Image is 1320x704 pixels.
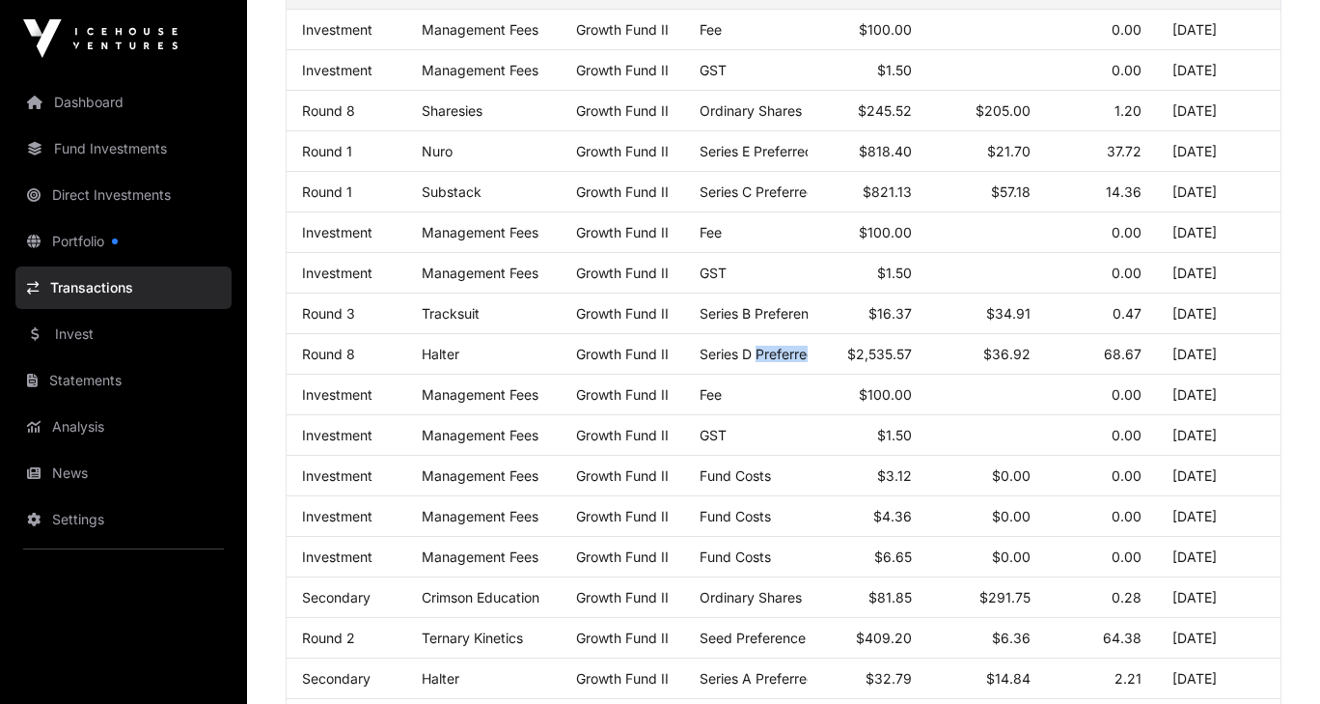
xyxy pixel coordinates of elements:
[700,427,727,443] span: GST
[808,496,927,537] td: $4.36
[1157,334,1280,375] td: [DATE]
[1107,143,1141,159] span: 37.72
[302,630,355,646] a: Round 2
[422,183,481,200] a: Substack
[808,131,927,172] td: $818.40
[15,174,232,216] a: Direct Investments
[1113,305,1141,322] span: 0.47
[302,467,372,484] a: Investment
[1114,670,1141,687] span: 2.21
[302,62,372,78] a: Investment
[576,102,669,119] a: Growth Fund II
[302,183,352,200] a: Round 1
[422,508,545,524] p: Management Fees
[1112,508,1141,524] span: 0.00
[576,427,669,443] a: Growth Fund II
[808,618,927,659] td: $409.20
[302,589,371,605] a: Secondary
[576,346,669,362] a: Growth Fund II
[700,549,771,565] span: Fund Costs
[986,670,1031,687] span: $14.84
[700,62,727,78] span: GST
[808,50,927,91] td: $1.50
[700,630,853,646] span: Seed Preference Shares
[422,21,545,38] p: Management Fees
[302,508,372,524] a: Investment
[302,21,372,38] a: Investment
[700,21,722,38] span: Fee
[979,589,1031,605] span: $291.75
[1157,618,1280,659] td: [DATE]
[422,224,545,240] p: Management Fees
[422,265,545,281] p: Management Fees
[808,415,927,456] td: $1.50
[1157,212,1280,253] td: [DATE]
[576,21,669,38] a: Growth Fund II
[302,224,372,240] a: Investment
[1157,172,1280,212] td: [DATE]
[422,670,459,687] a: Halter
[1157,577,1280,618] td: [DATE]
[983,346,1031,362] span: $36.92
[422,549,545,565] p: Management Fees
[1157,375,1280,415] td: [DATE]
[422,589,539,605] a: Crimson Education
[576,549,669,565] a: Growth Fund II
[576,589,669,605] a: Growth Fund II
[1157,50,1280,91] td: [DATE]
[576,508,669,524] a: Growth Fund II
[992,549,1031,565] span: $0.00
[576,670,669,687] a: Growth Fund II
[1157,91,1280,131] td: [DATE]
[808,91,927,131] td: $245.52
[23,19,178,58] img: Icehouse Ventures Logo
[1103,630,1141,646] span: 64.38
[700,386,722,403] span: Fee
[1112,62,1141,78] span: 0.00
[302,143,352,159] a: Round 1
[992,630,1031,646] span: $6.36
[808,10,927,50] td: $100.00
[1112,265,1141,281] span: 0.00
[15,220,232,263] a: Portfolio
[1157,131,1280,172] td: [DATE]
[808,456,927,496] td: $3.12
[576,467,669,484] a: Growth Fund II
[1224,611,1320,704] iframe: Chat Widget
[808,253,927,294] td: $1.50
[991,183,1031,200] span: $57.18
[808,577,927,618] td: $81.85
[302,346,355,362] a: Round 8
[422,143,453,159] a: Nuro
[700,346,856,362] span: Series D Preferred Stock
[576,265,669,281] a: Growth Fund II
[700,143,854,159] span: Series E Preferred Stock
[700,224,722,240] span: Fee
[700,183,856,200] span: Series C Preferred Stock
[1112,589,1141,605] span: 0.28
[422,346,459,362] a: Halter
[422,630,523,646] a: Ternary Kinetics
[422,427,545,443] p: Management Fees
[1112,427,1141,443] span: 0.00
[422,386,545,403] p: Management Fees
[808,172,927,212] td: $821.13
[302,386,372,403] a: Investment
[576,183,669,200] a: Growth Fund II
[15,127,232,170] a: Fund Investments
[1112,21,1141,38] span: 0.00
[15,498,232,541] a: Settings
[302,670,371,687] a: Secondary
[1112,386,1141,403] span: 0.00
[302,305,355,322] a: Round 3
[1112,467,1141,484] span: 0.00
[1157,537,1280,577] td: [DATE]
[422,102,482,119] a: Sharesies
[808,334,927,375] td: $2,535.57
[302,549,372,565] a: Investment
[700,305,871,322] span: Series B Preference Shares
[1106,183,1141,200] span: 14.36
[1157,659,1280,699] td: [DATE]
[1157,10,1280,50] td: [DATE]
